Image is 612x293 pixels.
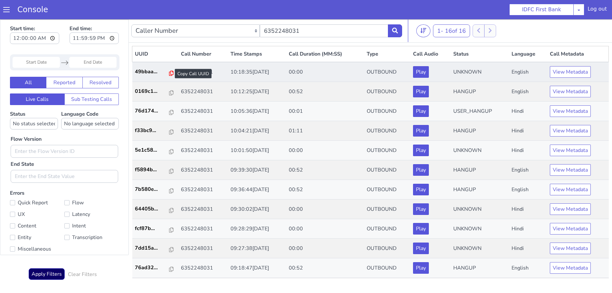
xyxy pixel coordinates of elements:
td: 6352248031 [178,259,228,278]
td: 00:00 [286,121,364,141]
td: 00:01 [286,82,364,102]
button: View Metadata [550,223,591,235]
th: Type [364,27,411,43]
label: Miscellaneous [10,225,64,234]
input: End time: [70,13,119,25]
th: Status [451,27,509,43]
td: 00:49 [286,259,364,278]
th: Language [509,27,548,43]
button: View Metadata [550,184,591,196]
input: End Date [69,38,117,49]
a: 7dd15a... [135,225,176,233]
a: 7b580e... [135,166,176,174]
a: 49bbaa... [135,49,176,56]
div: Log out [588,5,607,15]
a: 64405b... [135,186,176,193]
th: Call Duration (MM:SS) [286,27,364,43]
td: UNKNOWN [451,180,509,200]
button: View Metadata [550,86,591,98]
a: f5894b... [135,146,176,154]
td: 10:18:35[DATE] [228,43,286,63]
th: Call Metadata [547,27,608,43]
td: 09:30:02[DATE] [228,180,286,200]
select: Language Code [61,99,119,110]
td: 6352248031 [178,239,228,259]
button: Play [413,47,429,58]
p: 7b580e... [135,166,169,174]
td: OUTBOUND [364,102,411,121]
button: Live Calls [10,74,65,86]
td: USER_HANGUP [451,82,509,102]
td: HANGUP [451,239,509,259]
td: English [509,239,548,259]
td: Hindi [509,180,548,200]
input: Enter the Caller Number [260,5,388,18]
button: Play [413,223,429,235]
input: Start Date [13,38,60,49]
td: Hindi [509,102,548,121]
td: 6352248031 [178,161,228,180]
select: Status [10,99,58,110]
td: 10:05:36[DATE] [228,82,286,102]
td: 09:39:30[DATE] [228,141,286,161]
td: UNKNOWN [451,43,509,63]
button: Play [413,204,429,215]
th: Call Number [178,27,228,43]
td: 6352248031 [178,180,228,200]
td: English [509,161,548,180]
input: Enter the End State Value [11,151,118,164]
input: Enter the Flow Version ID [11,126,118,138]
button: View Metadata [550,164,591,176]
td: OUTBOUND [364,259,411,278]
td: 00:00 [286,219,364,239]
td: 00:00 [286,43,364,63]
p: f33bc9... [135,107,169,115]
td: HANGUP [451,63,509,82]
td: 00:52 [286,161,364,180]
td: 6352248031 [178,102,228,121]
td: 01:11 [286,102,364,121]
span: 16 of 16 [445,8,466,15]
label: Quick Report [10,179,64,188]
button: All [10,58,46,69]
th: UUID [132,27,178,43]
label: Entity [10,214,64,223]
label: Flow [64,179,119,188]
input: Start time: [10,13,59,25]
label: Flow Version [11,116,42,124]
button: Play [413,243,429,254]
td: 6352248031 [178,141,228,161]
td: Hindi [509,219,548,239]
button: IDFC First Bank [509,4,574,15]
td: 00:52 [286,63,364,82]
a: Console [10,5,56,14]
a: fcf87b... [135,205,176,213]
td: 09:18:47[DATE] [228,239,286,259]
p: 49bbaa... [135,49,169,56]
label: UX [10,191,64,200]
p: fcf87b... [135,205,169,213]
button: Play [413,86,429,98]
label: Content [10,202,64,211]
a: 76ad32... [135,244,176,252]
td: 10:12:25[DATE] [228,63,286,82]
td: 00:52 [286,239,364,259]
td: Hindi [509,200,548,219]
td: 00:00 [286,200,364,219]
button: View Metadata [550,47,591,58]
p: 7dd15a... [135,225,169,233]
label: Transcription [64,214,119,223]
td: UNKNOWN [451,121,509,141]
td: OUTBOUND [364,43,411,63]
p: 76d174... [135,88,169,95]
h6: Clear Filters [68,252,97,258]
td: HANGUP [451,141,509,161]
button: Sub Testing Calls [64,74,119,86]
p: 64405b... [135,186,169,193]
label: Latency [64,191,119,200]
td: English [509,259,548,278]
td: 09:28:29[DATE] [228,200,286,219]
td: 00:00 [286,180,364,200]
td: 09:15:24[DATE] [228,259,286,278]
td: OUTBOUND [364,219,411,239]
